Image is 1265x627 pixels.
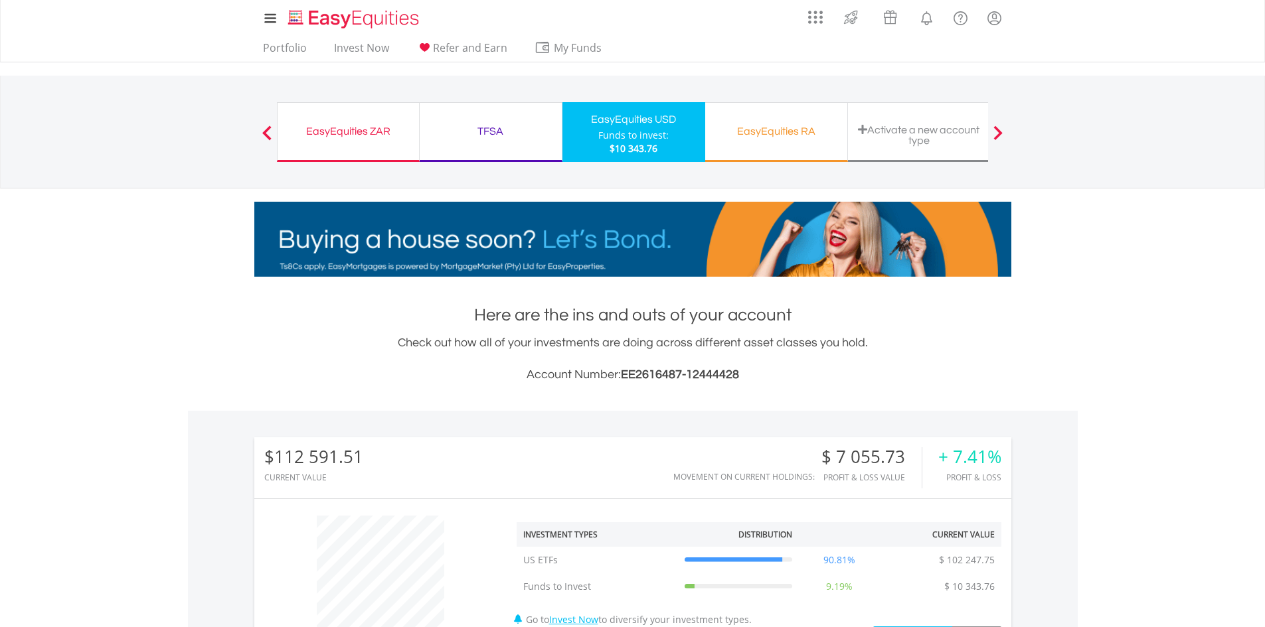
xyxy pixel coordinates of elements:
[799,547,880,573] td: 90.81%
[517,573,678,600] td: Funds to Invest
[535,39,622,56] span: My Funds
[286,122,411,141] div: EasyEquities ZAR
[808,10,823,25] img: grid-menu-icon.svg
[264,473,363,482] div: CURRENT VALUE
[517,522,678,547] th: Investment Types
[673,472,815,481] div: Movement on Current Holdings:
[254,366,1011,384] h3: Account Number:
[799,573,880,600] td: 9.19%
[428,122,554,141] div: TFSA
[517,547,678,573] td: US ETFs
[254,202,1011,277] img: EasyMortage Promotion Banner
[738,529,792,540] div: Distribution
[938,473,1001,482] div: Profit & Loss
[800,3,831,25] a: AppsGrid
[254,334,1011,384] div: Check out how all of your investments are doing across different asset classes you hold.
[264,447,363,466] div: $112 591.51
[821,473,922,482] div: Profit & Loss Value
[910,3,944,30] a: Notifications
[880,522,1001,547] th: Current Value
[254,303,1011,327] h1: Here are the ins and outs of your account
[840,7,862,28] img: thrive-v2.svg
[871,3,910,28] a: Vouchers
[258,41,312,62] a: Portfolio
[286,8,424,30] img: EasyEquities_Logo.png
[570,110,697,129] div: EasyEquities USD
[944,3,977,30] a: FAQ's and Support
[549,613,598,626] a: Invest Now
[938,573,1001,600] td: $ 10 343.76
[610,142,657,155] span: $10 343.76
[977,3,1011,33] a: My Profile
[283,3,424,30] a: Home page
[713,122,839,141] div: EasyEquities RA
[621,368,739,381] span: EE2616487-12444428
[879,7,901,28] img: vouchers-v2.svg
[433,40,507,55] span: Refer and Earn
[938,447,1001,466] div: + 7.41%
[598,129,669,142] div: Funds to invest:
[821,447,922,466] div: $ 7 055.73
[329,41,394,62] a: Invest Now
[856,124,982,146] div: Activate a new account type
[411,41,513,62] a: Refer and Earn
[932,547,1001,573] td: $ 102 247.75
